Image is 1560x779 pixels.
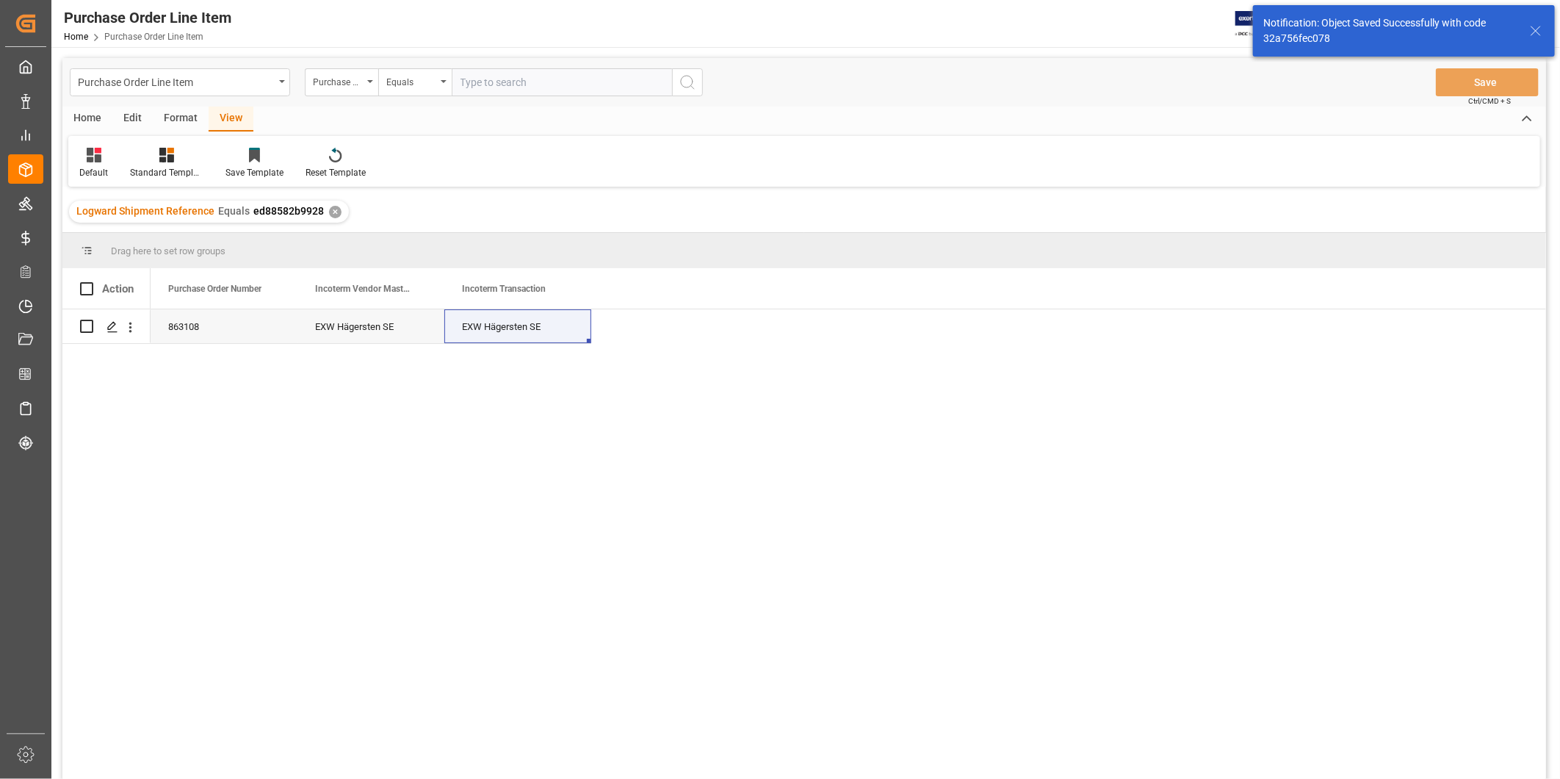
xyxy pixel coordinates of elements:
[168,284,261,294] span: Purchase Order Number
[315,284,414,294] span: Incoterm Vendor Master (by the supplier)
[70,68,290,96] button: open menu
[1436,68,1539,96] button: Save
[64,32,88,42] a: Home
[78,72,274,90] div: Purchase Order Line Item
[444,309,591,343] div: EXW Hägersten SE
[329,206,342,218] div: ✕
[1263,15,1516,46] div: Notification: Object Saved Successfully with code 32a756fec078
[225,166,284,179] div: Save Template
[462,284,546,294] span: Incoterm Transaction
[305,68,378,96] button: open menu
[112,107,153,132] div: Edit
[313,72,363,89] div: Purchase Order Number
[306,166,366,179] div: Reset Template
[111,245,225,256] span: Drag here to set row groups
[76,205,214,217] span: Logward Shipment Reference
[62,309,151,344] div: Press SPACE to select this row.
[151,309,591,344] div: Press SPACE to select this row.
[102,282,134,295] div: Action
[452,68,672,96] input: Type to search
[79,166,108,179] div: Default
[1235,11,1286,37] img: Exertis%20JAM%20-%20Email%20Logo.jpg_1722504956.jpg
[153,107,209,132] div: Format
[672,68,703,96] button: search button
[209,107,253,132] div: View
[1468,96,1511,107] span: Ctrl/CMD + S
[378,68,452,96] button: open menu
[62,107,112,132] div: Home
[386,72,436,89] div: Equals
[218,205,250,217] span: Equals
[297,309,444,343] div: EXW Hägersten SE
[151,309,297,343] div: 863108
[253,205,324,217] span: ed88582b9928
[130,166,203,179] div: Standard Templates
[64,7,231,29] div: Purchase Order Line Item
